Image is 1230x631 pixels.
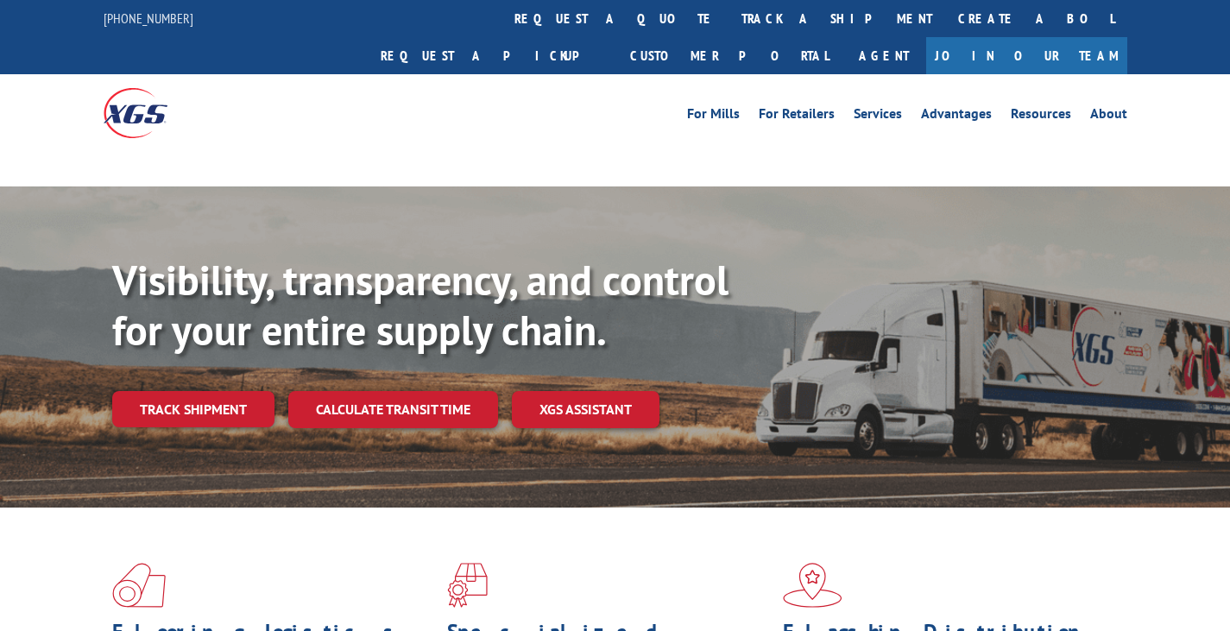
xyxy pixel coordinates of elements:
a: Agent [842,37,926,74]
a: About [1090,107,1127,126]
a: XGS ASSISTANT [512,391,659,428]
a: For Mills [687,107,740,126]
img: xgs-icon-focused-on-flooring-red [447,563,488,608]
a: Track shipment [112,391,274,427]
a: [PHONE_NUMBER] [104,9,193,27]
img: xgs-icon-flagship-distribution-model-red [783,563,842,608]
a: Resources [1011,107,1071,126]
b: Visibility, transparency, and control for your entire supply chain. [112,253,729,357]
a: Advantages [921,107,992,126]
a: Services [854,107,902,126]
a: Request a pickup [368,37,617,74]
a: Join Our Team [926,37,1127,74]
a: For Retailers [759,107,835,126]
a: Calculate transit time [288,391,498,428]
a: Customer Portal [617,37,842,74]
img: xgs-icon-total-supply-chain-intelligence-red [112,563,166,608]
